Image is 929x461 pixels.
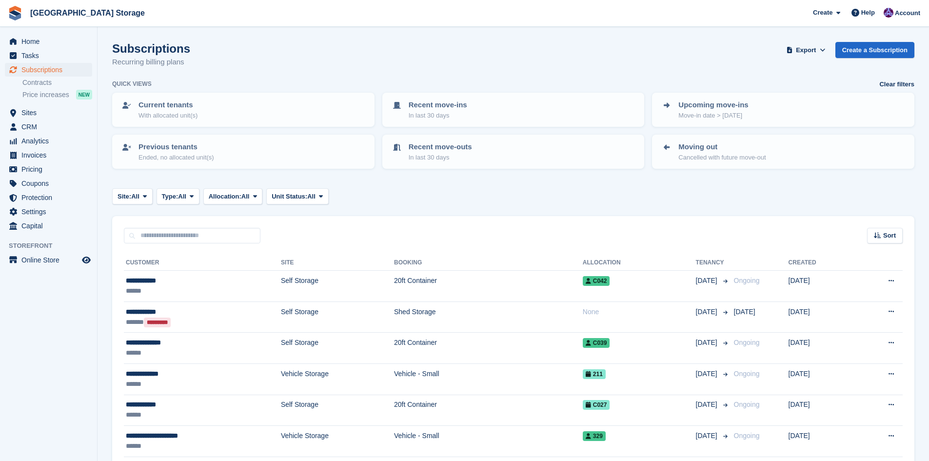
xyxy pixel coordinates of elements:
[21,253,80,267] span: Online Store
[5,191,92,204] a: menu
[696,431,719,441] span: [DATE]
[785,42,828,58] button: Export
[21,205,80,219] span: Settings
[281,255,394,271] th: Site
[383,136,644,168] a: Recent move-outs In last 30 days
[394,271,583,302] td: 20ft Container
[5,49,92,62] a: menu
[696,369,719,379] span: [DATE]
[157,188,199,204] button: Type: All
[21,120,80,134] span: CRM
[678,100,748,111] p: Upcoming move-ins
[696,400,719,410] span: [DATE]
[138,100,198,111] p: Current tenants
[21,219,80,233] span: Capital
[653,136,913,168] a: Moving out Cancelled with future move-out
[789,363,854,395] td: [DATE]
[21,63,80,77] span: Subscriptions
[409,141,472,153] p: Recent move-outs
[8,6,22,20] img: stora-icon-8386f47178a22dfd0bd8f6a31ec36ba5ce8667c1dd55bd0f319d3a0aa187defe.svg
[789,395,854,426] td: [DATE]
[678,153,766,162] p: Cancelled with future move-out
[22,90,69,100] span: Price increases
[112,57,190,68] p: Recurring billing plans
[696,307,719,317] span: [DATE]
[879,80,914,89] a: Clear filters
[162,192,178,201] span: Type:
[21,148,80,162] span: Invoices
[383,94,644,126] a: Recent move-ins In last 30 days
[394,363,583,395] td: Vehicle - Small
[112,188,153,204] button: Site: All
[272,192,307,201] span: Unit Status:
[21,106,80,120] span: Sites
[394,301,583,333] td: Shed Storage
[583,255,696,271] th: Allocation
[80,254,92,266] a: Preview store
[678,141,766,153] p: Moving out
[394,426,583,457] td: Vehicle - Small
[5,120,92,134] a: menu
[883,231,896,241] span: Sort
[76,90,92,100] div: NEW
[5,35,92,48] a: menu
[241,192,250,201] span: All
[209,192,241,201] span: Allocation:
[696,338,719,348] span: [DATE]
[131,192,139,201] span: All
[203,188,263,204] button: Allocation: All
[281,333,394,364] td: Self Storage
[789,333,854,364] td: [DATE]
[281,426,394,457] td: Vehicle Storage
[789,255,854,271] th: Created
[118,192,131,201] span: Site:
[583,307,696,317] div: None
[21,162,80,176] span: Pricing
[21,191,80,204] span: Protection
[409,153,472,162] p: In last 30 days
[895,8,920,18] span: Account
[5,205,92,219] a: menu
[653,94,913,126] a: Upcoming move-ins Move-in date > [DATE]
[583,276,610,286] span: C042
[835,42,914,58] a: Create a Subscription
[5,148,92,162] a: menu
[789,426,854,457] td: [DATE]
[409,100,467,111] p: Recent move-ins
[22,89,92,100] a: Price increases NEW
[178,192,186,201] span: All
[734,308,755,316] span: [DATE]
[266,188,328,204] button: Unit Status: All
[734,432,760,440] span: Ongoing
[734,401,760,408] span: Ongoing
[138,153,214,162] p: Ended, no allocated unit(s)
[26,5,149,21] a: [GEOGRAPHIC_DATA] Storage
[113,136,374,168] a: Previous tenants Ended, no allocated unit(s)
[5,63,92,77] a: menu
[5,177,92,190] a: menu
[281,363,394,395] td: Vehicle Storage
[281,301,394,333] td: Self Storage
[789,271,854,302] td: [DATE]
[734,339,760,346] span: Ongoing
[884,8,893,18] img: Hollie Harvey
[583,369,606,379] span: 211
[21,134,80,148] span: Analytics
[124,255,281,271] th: Customer
[5,162,92,176] a: menu
[281,395,394,426] td: Self Storage
[394,333,583,364] td: 20ft Container
[734,370,760,378] span: Ongoing
[813,8,832,18] span: Create
[21,177,80,190] span: Coupons
[307,192,316,201] span: All
[5,219,92,233] a: menu
[9,241,97,251] span: Storefront
[21,35,80,48] span: Home
[394,395,583,426] td: 20ft Container
[796,45,816,55] span: Export
[5,253,92,267] a: menu
[22,78,92,87] a: Contracts
[734,277,760,284] span: Ongoing
[138,141,214,153] p: Previous tenants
